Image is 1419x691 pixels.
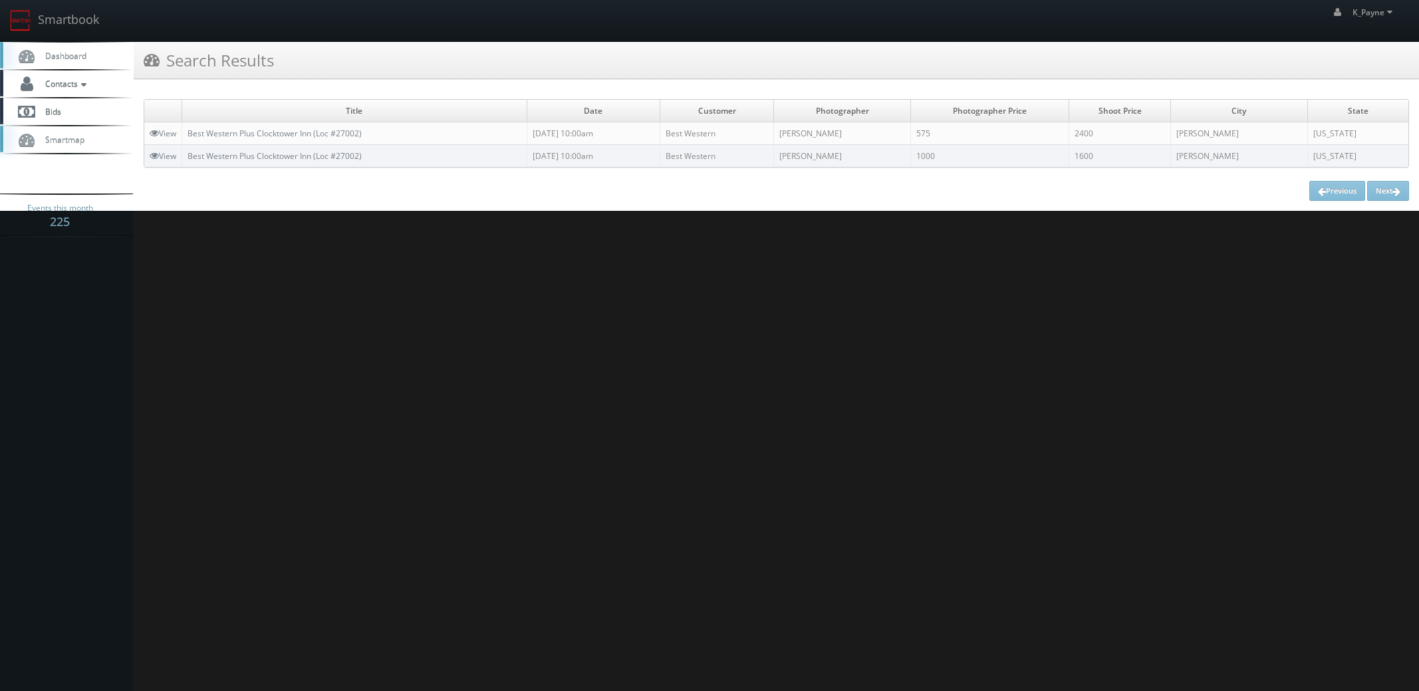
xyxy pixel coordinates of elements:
td: 1600 [1069,145,1170,168]
td: 575 [911,122,1069,145]
a: Best Western Plus Clocktower Inn (Loc #27002) [188,150,362,162]
td: City [1170,100,1307,122]
td: [US_STATE] [1308,122,1409,145]
td: [US_STATE] [1308,145,1409,168]
img: smartbook-logo.png [10,10,31,31]
h3: Search Results [144,49,274,72]
strong: 225 [50,213,70,229]
td: [PERSON_NAME] [774,122,911,145]
td: Best Western [660,122,774,145]
td: [PERSON_NAME] [1170,145,1307,168]
span: Dashboard [39,50,86,61]
td: State [1308,100,1409,122]
td: Customer [660,100,774,122]
td: [DATE] 10:00am [527,122,660,145]
span: Contacts [39,78,90,89]
td: Best Western [660,145,774,168]
td: Title [182,100,527,122]
span: Events this month [27,202,93,215]
td: 2400 [1069,122,1170,145]
span: K_Payne [1353,7,1396,18]
td: 1000 [911,145,1069,168]
td: [PERSON_NAME] [1170,122,1307,145]
td: [DATE] 10:00am [527,145,660,168]
a: View [150,150,176,162]
span: Smartmap [39,134,84,145]
td: [PERSON_NAME] [774,145,911,168]
td: Photographer [774,100,911,122]
span: Bids [39,106,61,117]
a: View [150,128,176,139]
td: Shoot Price [1069,100,1170,122]
td: Photographer Price [911,100,1069,122]
a: Best Western Plus Clocktower Inn (Loc #27002) [188,128,362,139]
td: Date [527,100,660,122]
